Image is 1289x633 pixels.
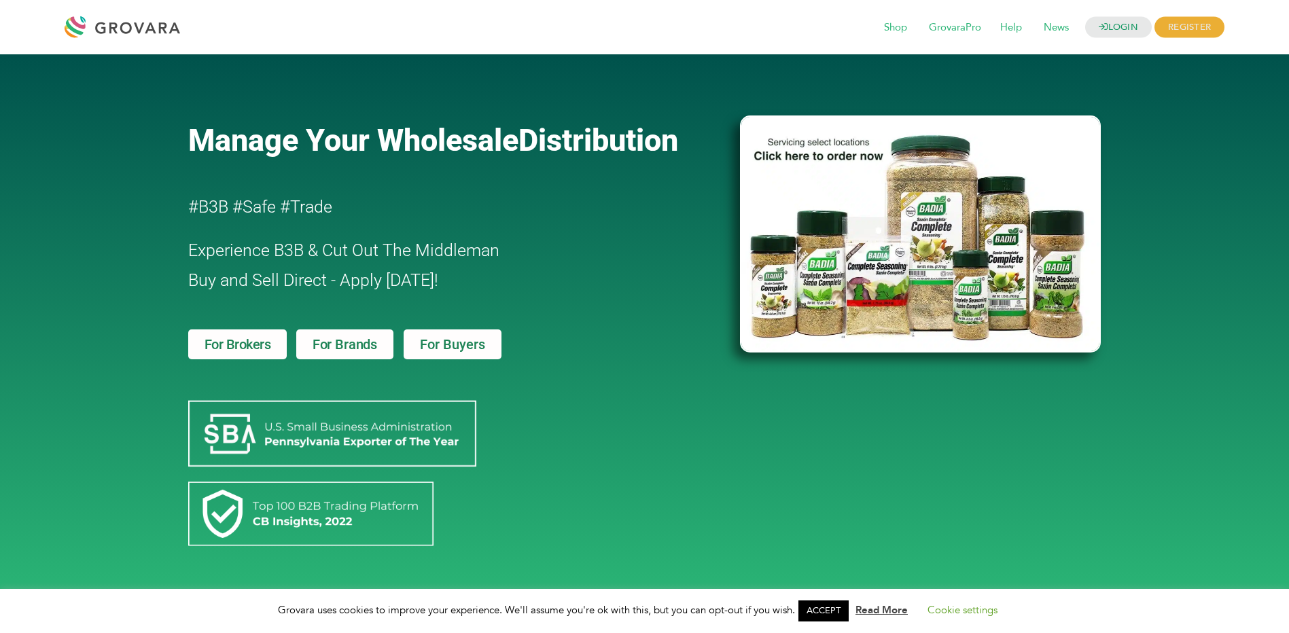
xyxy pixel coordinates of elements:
[188,329,287,359] a: For Brokers
[296,329,393,359] a: For Brands
[1154,17,1224,38] span: REGISTER
[188,122,718,158] a: Manage Your WholesaleDistribution
[404,329,501,359] a: For Buyers
[875,20,917,35] a: Shop
[278,603,1011,617] span: Grovara uses cookies to improve your experience. We'll assume you're ok with this, but you can op...
[188,192,663,222] h2: #B3B #Safe #Trade
[1034,20,1078,35] a: News
[991,15,1031,41] span: Help
[798,600,849,621] a: ACCEPT
[1034,15,1078,41] span: News
[1085,17,1152,38] a: LOGIN
[205,338,271,351] span: For Brokers
[188,270,438,290] span: Buy and Sell Direct - Apply [DATE]!
[928,603,997,617] a: Cookie settings
[855,603,908,617] a: Read More
[420,338,485,351] span: For Buyers
[919,15,991,41] span: GrovaraPro
[188,240,499,260] span: Experience B3B & Cut Out The Middleman
[188,122,518,158] span: Manage Your Wholesale
[875,15,917,41] span: Shop
[313,338,377,351] span: For Brands
[991,20,1031,35] a: Help
[919,20,991,35] a: GrovaraPro
[518,122,678,158] span: Distribution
